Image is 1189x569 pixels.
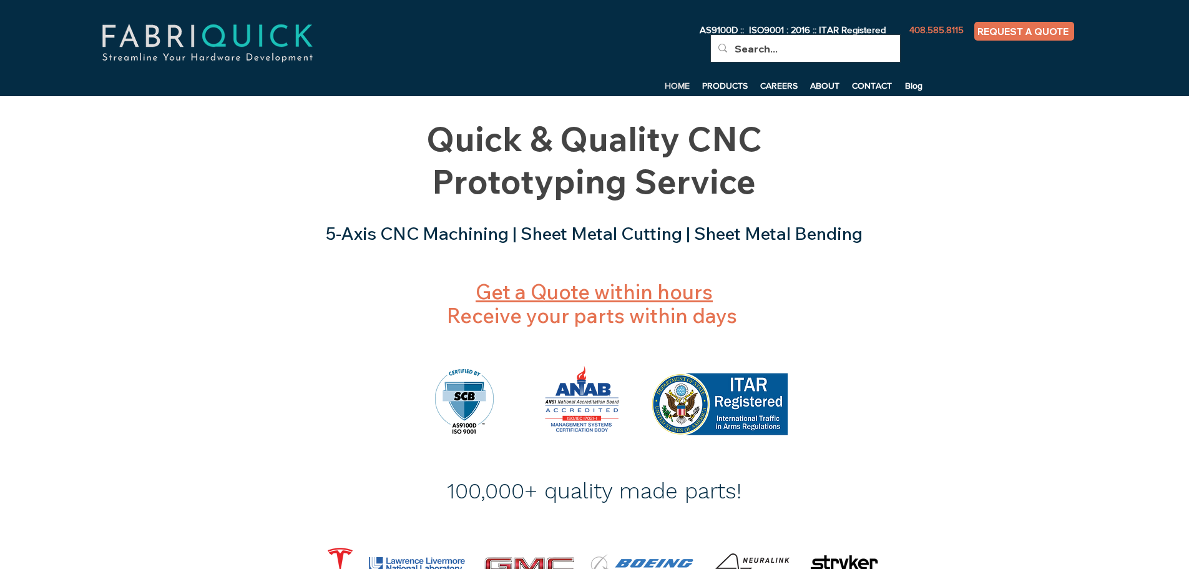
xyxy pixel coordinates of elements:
[804,76,846,95] a: ABOUT
[56,10,358,76] img: fabriquick-logo-colors-adjusted.png
[476,279,713,304] a: Get a Quote within hours
[899,76,929,95] a: Blog
[846,76,899,95] a: CONTACT
[754,76,804,95] a: CAREERS
[846,76,898,95] p: CONTACT
[909,24,964,35] span: 408.585.8115
[658,76,696,95] a: HOME
[447,279,737,328] span: Receive your parts within days
[974,22,1074,41] a: REQUEST A QUOTE
[447,478,741,504] span: 100,000+ quality made parts!
[326,222,863,244] span: 5-Axis CNC Machining | Sheet Metal Cutting | Sheet Metal Bending
[493,76,929,95] nav: Site
[435,369,494,435] img: AS9100D and ISO 9001 Mark.png
[652,373,788,435] img: ITAR Registered.png
[426,117,762,202] span: Quick & Quality CNC Prototyping Service
[700,24,886,35] span: AS9100D :: ISO9001 : 2016 :: ITAR Registered
[977,26,1069,37] span: REQUEST A QUOTE
[696,76,754,95] a: PRODUCTS
[540,363,625,435] img: ANAB-MS-CB-3C.png
[735,35,874,62] input: Search...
